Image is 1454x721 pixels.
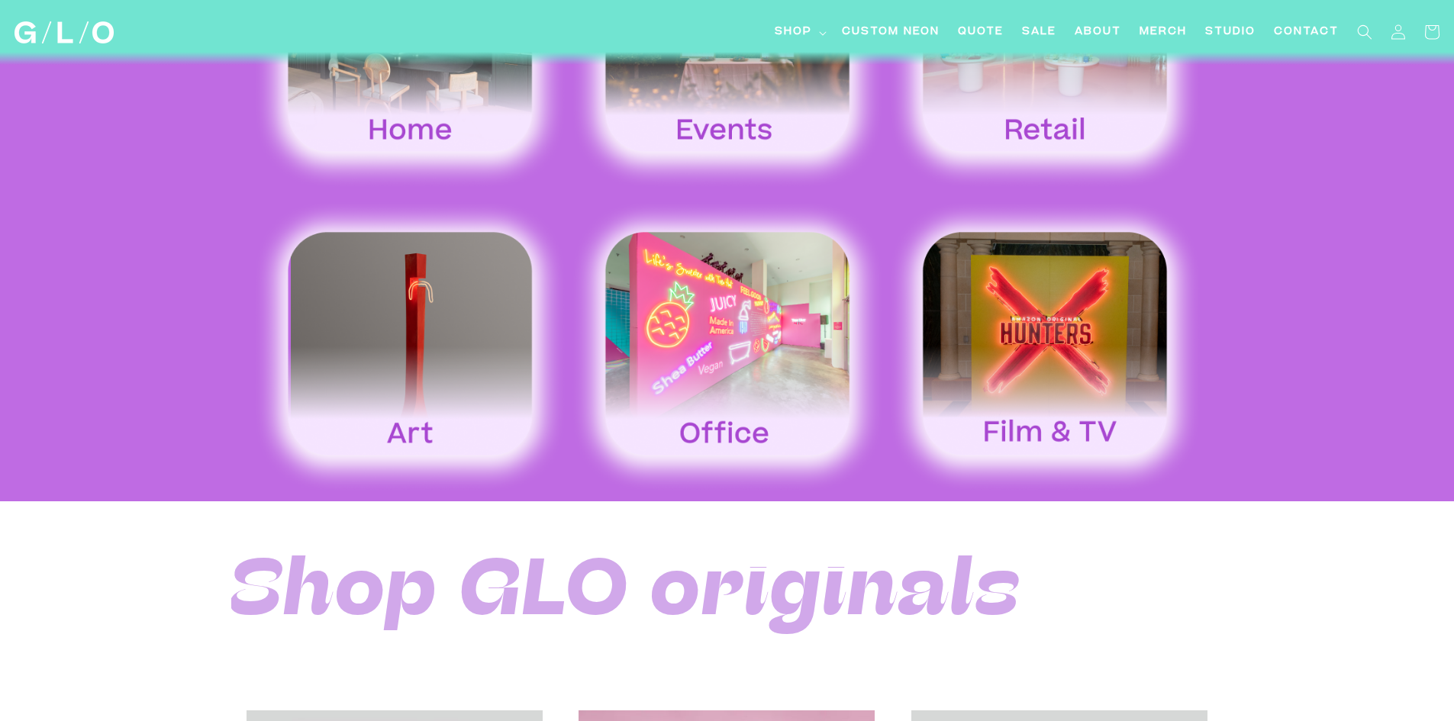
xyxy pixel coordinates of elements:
[1378,648,1454,721] iframe: Chat Widget
[842,24,940,40] span: Custom Neon
[958,24,1004,40] span: Quote
[569,198,886,494] img: Office
[1130,15,1196,50] a: Merch
[775,24,812,40] span: Shop
[1022,24,1056,40] span: SALE
[833,15,949,50] a: Custom Neon
[1075,24,1121,40] span: About
[1140,24,1187,40] span: Merch
[1265,15,1348,50] a: Contact
[251,198,569,494] img: Art
[231,547,1023,646] h2: Shop GLO originals
[1348,15,1381,49] summary: Search
[1205,24,1256,40] span: Studio
[949,15,1013,50] a: Quote
[766,15,833,50] summary: Shop
[1196,15,1265,50] a: Studio
[1066,15,1130,50] a: About
[9,16,120,50] a: GLO Studio
[15,21,114,43] img: GLO Studio
[1274,24,1339,40] span: Contact
[886,198,1204,494] img: Film
[1013,15,1066,50] a: SALE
